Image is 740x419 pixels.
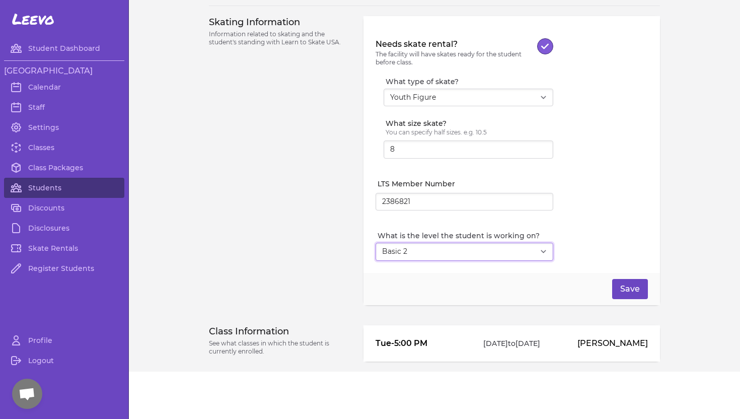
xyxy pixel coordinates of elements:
[386,118,553,128] label: What size skate?
[4,198,124,218] a: Discounts
[378,179,553,189] label: LTS Member Number
[386,128,553,136] p: You can specify half sizes. e.g. 10.5
[560,337,648,350] p: [PERSON_NAME]
[468,338,556,348] p: [DATE] to [DATE]
[4,65,124,77] h3: [GEOGRAPHIC_DATA]
[4,97,124,117] a: Staff
[376,50,537,66] p: The facility will have skates ready for the student before class.
[209,30,351,46] p: Information related to skating and the student's standing with Learn to Skate USA.
[209,325,351,337] h3: Class Information
[376,38,537,50] label: Needs skate rental?
[4,238,124,258] a: Skate Rentals
[378,231,553,241] label: What is the level the student is working on?
[4,158,124,178] a: Class Packages
[4,137,124,158] a: Classes
[386,77,553,87] label: What type of skate?
[376,337,464,350] p: Tue - 5:00 PM
[4,117,124,137] a: Settings
[4,330,124,351] a: Profile
[4,38,124,58] a: Student Dashboard
[612,279,648,299] button: Save
[209,16,351,28] h3: Skating Information
[4,178,124,198] a: Students
[4,218,124,238] a: Disclosures
[4,258,124,278] a: Register Students
[4,351,124,371] a: Logout
[4,77,124,97] a: Calendar
[209,339,351,356] p: See what classes in which the student is currently enrolled.
[376,193,553,211] input: LTS or USFSA number
[12,379,42,409] div: Open chat
[12,10,54,28] span: Leevo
